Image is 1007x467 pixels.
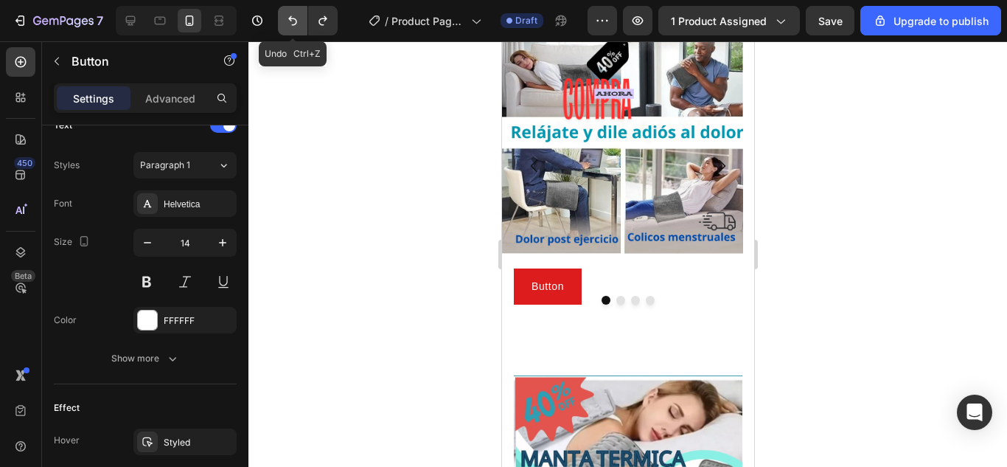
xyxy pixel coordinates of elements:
[873,13,989,29] div: Upgrade to publish
[860,6,1001,35] button: Upgrade to publish
[54,159,80,172] div: Styles
[502,41,754,467] iframe: Design area
[54,434,80,447] div: Hover
[6,6,110,35] button: 7
[54,197,72,210] div: Font
[391,13,465,29] span: Product Page - [DATE] 16:07:50
[11,270,35,282] div: Beta
[385,13,388,29] span: /
[14,157,35,169] div: 450
[140,159,190,172] span: Paragraph 1
[54,345,237,372] button: Show more
[111,351,180,366] div: Show more
[515,14,537,27] span: Draft
[54,119,72,132] div: Text
[957,395,992,430] div: Open Intercom Messenger
[133,152,237,179] button: Paragraph 1
[164,314,233,328] div: FFFFFF
[806,6,854,35] button: Save
[278,6,338,35] div: Undo/Redo
[54,232,93,252] div: Size
[72,52,197,70] p: Button
[54,314,77,327] div: Color
[97,12,103,30] p: 7
[145,91,195,106] p: Advanced
[164,436,233,449] div: Styled
[73,91,114,106] p: Settings
[658,6,800,35] button: 1 product assigned
[54,401,80,415] div: Effect
[671,13,767,29] span: 1 product assigned
[818,15,843,27] span: Save
[164,198,233,211] div: Helvetica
